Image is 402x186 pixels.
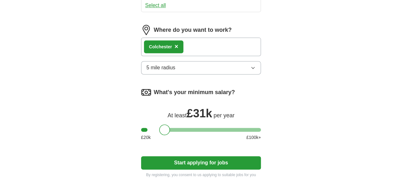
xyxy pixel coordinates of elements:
button: Select all [145,2,166,9]
span: 5 mile radius [146,64,175,72]
span: £ 100 k+ [246,134,261,141]
img: salary.png [141,87,151,97]
label: What's your minimum salary? [154,88,235,97]
button: × [174,42,178,52]
p: By registering, you consent to us applying to suitable jobs for you [141,172,261,178]
span: per year [214,112,235,119]
span: At least [167,112,187,119]
button: Start applying for jobs [141,156,261,169]
span: £ 31k [187,107,212,120]
span: × [174,43,178,50]
span: £ 20 k [141,134,151,141]
button: 5 mile radius [141,61,261,74]
img: location.png [141,25,151,35]
label: Where do you want to work? [154,26,232,34]
div: Colchester [149,44,172,50]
